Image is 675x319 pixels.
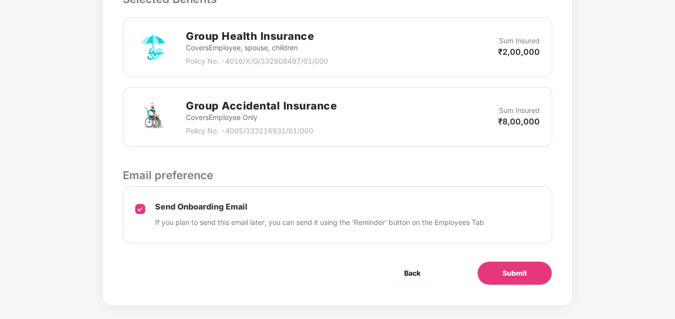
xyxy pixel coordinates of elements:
h2: Group Health Insurance [186,28,328,44]
p: Sum Insured [499,35,540,46]
h2: Group Accidental Insurance [186,98,337,114]
p: Send Onboarding Email [155,202,484,212]
p: Sum Insured [499,105,540,116]
p: If you plan to send this email later, you can send it using the ‘Reminder’ button on the Employee... [155,217,484,228]
p: Policy No. - 4005/333216931/01/000 [186,125,337,136]
p: ₹2,00,000 [498,46,540,57]
p: Email preference [123,167,552,184]
p: Policy No. - 4016/X/O/332808497/01/000 [186,56,328,67]
img: svg+xml;base64,PHN2ZyB4bWxucz0iaHR0cDovL3d3dy53My5vcmcvMjAwMC9zdmciIHdpZHRoPSI3MiIgaGVpZ2h0PSI3Mi... [135,99,171,135]
button: Back [379,261,445,285]
p: ₹8,00,000 [498,116,540,127]
span: Back [404,268,421,279]
p: Covers Employee, spouse, children [186,42,328,53]
p: Covers Employee Only [186,112,337,123]
button: Submit [477,261,552,285]
img: svg+xml;base64,PHN2ZyB4bWxucz0iaHR0cDovL3d3dy53My5vcmcvMjAwMC9zdmciIHdpZHRoPSI3MiIgaGVpZ2h0PSI3Mi... [135,29,171,65]
span: Submit [503,268,527,279]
